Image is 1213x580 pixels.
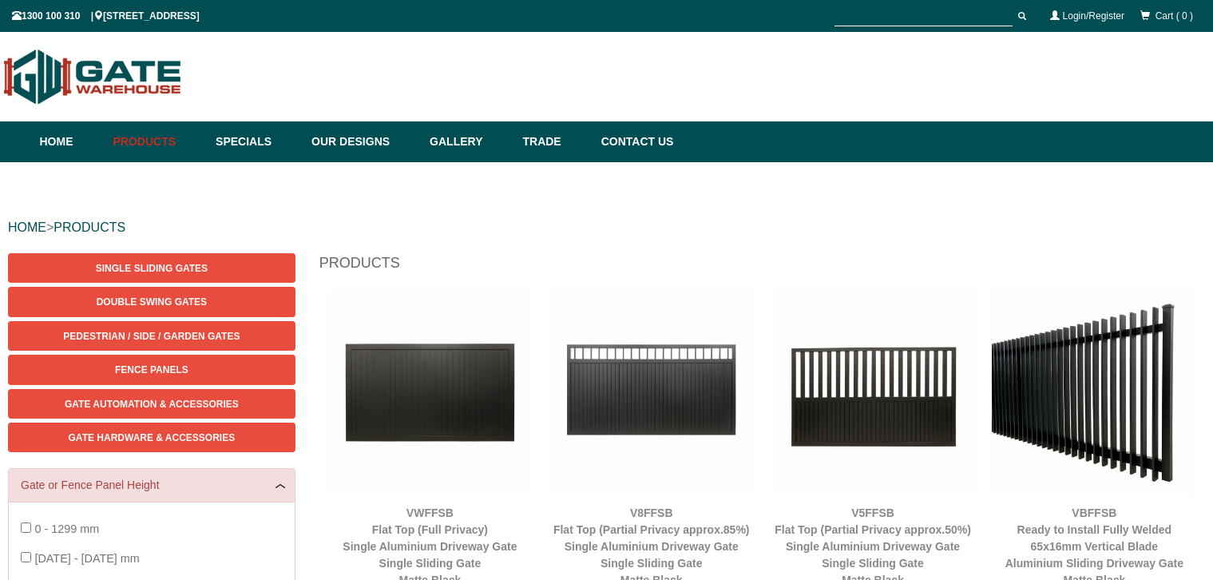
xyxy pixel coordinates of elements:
span: 1300 100 310 | [STREET_ADDRESS] [12,10,200,22]
img: V5FFSB - Flat Top (Partial Privacy approx.50%) - Single Aluminium Driveway Gate - Single Sliding ... [770,289,975,495]
a: Single Sliding Gates [8,253,295,283]
a: PRODUCTS [54,220,125,234]
a: Gate Automation & Accessories [8,389,295,419]
a: Our Designs [303,121,422,162]
div: > [8,202,1205,253]
span: Single Sliding Gates [96,263,208,274]
a: Gate or Fence Panel Height [21,477,283,494]
a: Trade [514,121,593,162]
span: Cart ( 0 ) [1156,10,1193,22]
a: Contact Us [593,121,674,162]
span: 0 - 1299 mm [34,522,99,535]
a: Gallery [422,121,514,162]
span: Gate Automation & Accessories [65,399,239,410]
a: Products [105,121,208,162]
span: Pedestrian / Side / Garden Gates [63,331,240,342]
img: VWFFSB - Flat Top (Full Privacy) - Single Aluminium Driveway Gate - Single Sliding Gate - Matte B... [327,289,533,495]
a: Fence Panels [8,355,295,384]
img: V8FFSB - Flat Top (Partial Privacy approx.85%) - Single Aluminium Driveway Gate - Single Sliding ... [549,289,754,495]
input: SEARCH PRODUCTS [834,6,1013,26]
span: Fence Panels [115,364,188,375]
span: [DATE] - [DATE] mm [34,552,139,565]
span: Double Swing Gates [97,296,207,308]
span: Gate Hardware & Accessories [69,432,236,443]
a: HOME [8,220,46,234]
a: Pedestrian / Side / Garden Gates [8,321,295,351]
a: Home [40,121,105,162]
a: Gate Hardware & Accessories [8,423,295,452]
img: VBFFSB - Ready to Install Fully Welded 65x16mm Vertical Blade - Aluminium Sliding Driveway Gate -... [992,289,1197,495]
a: Specials [208,121,303,162]
h1: Products [319,253,1205,281]
a: Double Swing Gates [8,287,295,316]
a: Login/Register [1063,10,1124,22]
